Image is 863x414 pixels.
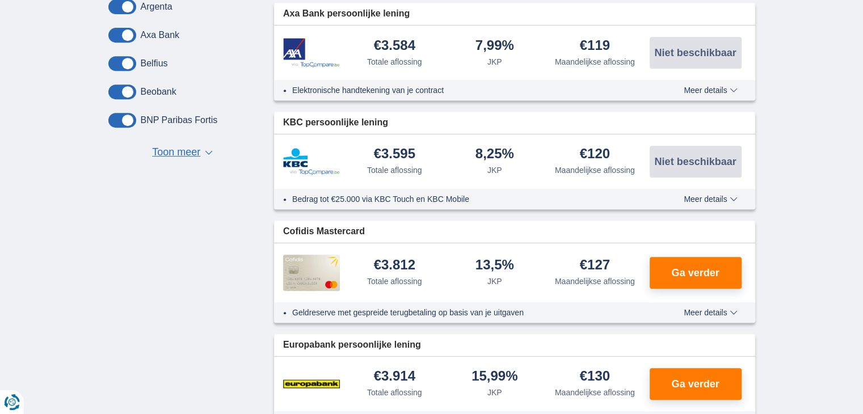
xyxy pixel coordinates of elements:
[555,56,635,67] div: Maandelijkse aflossing
[684,86,737,94] span: Meer details
[684,195,737,203] span: Meer details
[654,48,736,58] span: Niet beschikbaar
[283,255,340,291] img: product.pl.alt Cofidis CC
[283,116,388,129] span: KBC persoonlijke lening
[292,85,642,96] li: Elektronische handtekening van je contract
[283,370,340,398] img: product.pl.alt Europabank
[580,258,610,273] div: €127
[141,30,179,40] label: Axa Bank
[671,379,719,389] span: Ga verder
[374,258,415,273] div: €3.812
[650,37,742,69] button: Niet beschikbaar
[675,195,746,204] button: Meer details
[580,147,610,162] div: €120
[650,368,742,400] button: Ga verder
[475,39,514,54] div: 7,99%
[141,2,172,12] label: Argenta
[367,164,422,176] div: Totale aflossing
[374,147,415,162] div: €3.595
[149,145,216,160] button: Toon meer ▼
[675,308,746,317] button: Meer details
[475,258,514,273] div: 13,5%
[650,257,742,289] button: Ga verder
[283,339,421,352] span: Europabank persoonlijke lening
[472,369,517,385] div: 15,99%
[675,86,746,95] button: Meer details
[487,56,502,67] div: JKP
[292,193,642,205] li: Bedrag tot €25.000 via KBC Touch en KBC Mobile
[475,147,514,162] div: 8,25%
[283,225,365,238] span: Cofidis Mastercard
[580,369,610,385] div: €130
[374,39,415,54] div: €3.584
[580,39,610,54] div: €119
[555,276,635,287] div: Maandelijkse aflossing
[487,387,502,398] div: JKP
[205,150,213,155] span: ▼
[141,87,176,97] label: Beobank
[367,387,422,398] div: Totale aflossing
[141,115,218,125] label: BNP Paribas Fortis
[283,7,410,20] span: Axa Bank persoonlijke lening
[374,369,415,385] div: €3.914
[487,276,502,287] div: JKP
[555,164,635,176] div: Maandelijkse aflossing
[367,56,422,67] div: Totale aflossing
[152,145,200,160] span: Toon meer
[283,148,340,175] img: product.pl.alt KBC
[283,38,340,68] img: product.pl.alt Axa Bank
[292,307,642,318] li: Geldreserve met gespreide terugbetaling op basis van je uitgaven
[141,58,168,69] label: Belfius
[684,309,737,316] span: Meer details
[555,387,635,398] div: Maandelijkse aflossing
[650,146,742,178] button: Niet beschikbaar
[367,276,422,287] div: Totale aflossing
[654,157,736,167] span: Niet beschikbaar
[671,268,719,278] span: Ga verder
[487,164,502,176] div: JKP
